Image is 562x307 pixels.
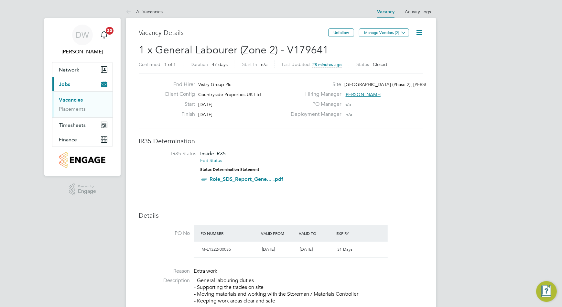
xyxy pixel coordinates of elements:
[52,62,113,77] button: Network
[199,227,259,239] div: PO Number
[287,101,341,108] label: PO Manager
[159,81,195,88] label: End Hirer
[59,97,83,103] a: Vacancies
[536,281,557,302] button: Engage Resource Center
[198,102,212,107] span: [DATE]
[139,268,190,275] label: Reason
[200,150,226,157] span: Inside IR35
[194,277,423,304] p: - General labouring duties - Supporting the trades on site - Moving materials and working with th...
[287,111,341,118] label: Deployment Manager
[59,137,77,143] span: Finance
[52,132,113,147] button: Finance
[335,227,373,239] div: Expiry
[78,189,96,194] span: Engage
[139,61,160,67] label: Confirmed
[44,18,121,176] nav: Main navigation
[52,91,113,117] div: Jobs
[198,82,231,87] span: Vistry Group Plc
[201,247,231,252] span: M-L1322/00035
[52,152,113,168] a: Go to home page
[52,48,113,56] span: Dan Wright
[344,102,351,107] span: n/a
[198,112,212,117] span: [DATE]
[312,62,342,67] span: 28 minutes ago
[59,81,70,87] span: Jobs
[159,101,195,108] label: Start
[242,61,257,67] label: Start In
[98,25,111,45] a: 20
[287,81,341,88] label: Site
[198,92,261,97] span: Countryside Properties UK Ltd
[76,31,89,39] span: DW
[52,25,113,56] a: DW[PERSON_NAME]
[282,61,310,67] label: Last Updated
[159,111,195,118] label: Finish
[328,28,354,37] button: Unfollow
[139,230,190,237] label: PO No
[52,118,113,132] button: Timesheets
[69,183,96,196] a: Powered byEngage
[287,91,341,98] label: Hiring Manager
[52,77,113,91] button: Jobs
[159,91,195,98] label: Client Config
[190,61,208,67] label: Duration
[344,82,449,87] span: [GEOGRAPHIC_DATA] (Phase 2), [PERSON_NAME]
[346,112,352,117] span: n/a
[59,152,105,168] img: countryside-properties-logo-retina.png
[300,247,313,252] span: [DATE]
[59,122,86,128] span: Timesheets
[59,106,86,112] a: Placements
[373,61,387,67] span: Closed
[200,167,259,172] strong: Status Determination Statement
[200,158,222,163] a: Edit Status
[297,227,335,239] div: Valid To
[106,27,113,35] span: 20
[259,227,297,239] div: Valid From
[139,44,329,56] span: 1 x General Labourer (Zone 2) - V179641
[194,268,217,274] span: Extra work
[145,150,196,157] label: IR35 Status
[164,61,176,67] span: 1 of 1
[139,28,328,37] h3: Vacancy Details
[359,28,409,37] button: Manage Vendors (2)
[126,9,163,15] a: All Vacancies
[139,211,423,220] h3: Details
[212,61,228,67] span: 47 days
[139,277,190,284] label: Description
[139,137,423,145] h3: IR35 Determination
[59,67,79,73] span: Network
[377,9,394,15] a: Vacancy
[337,247,352,252] span: 31 Days
[262,247,275,252] span: [DATE]
[405,9,431,15] a: Activity Logs
[344,92,382,97] span: [PERSON_NAME]
[210,176,283,182] a: Role_SDS_Report_Gene... .pdf
[78,183,96,189] span: Powered by
[261,61,267,67] span: n/a
[356,61,369,67] label: Status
